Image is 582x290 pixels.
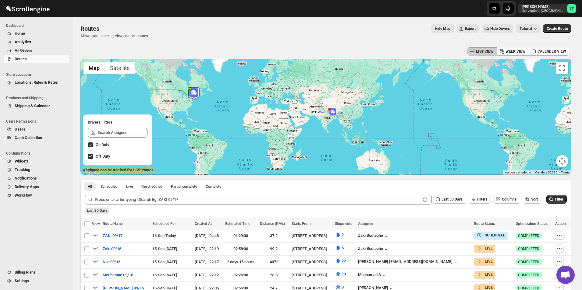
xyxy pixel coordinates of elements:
span: Off Duty [96,154,110,159]
button: 22 [331,256,350,266]
span: Create Route [547,26,568,31]
span: Last 30 Days [442,197,463,201]
button: Shipping & Calendar [4,102,69,110]
span: Scheduled For [152,222,176,226]
button: Billing Plans [4,268,69,277]
span: Products and Shipping [6,96,70,100]
span: Shipments [335,222,352,226]
span: Filter [555,197,563,201]
span: 8 [342,285,344,289]
button: Settings [4,277,69,285]
span: Store Locations [6,72,70,77]
button: Routes [4,55,69,63]
span: 15-Sep | [DATE] [152,273,177,277]
span: ZAKI 09/17 [103,233,122,239]
button: Widgets [4,157,69,166]
span: Tutorial [520,26,532,31]
span: Notifications [15,176,37,180]
span: Rescheduled [141,184,162,189]
button: User menu [518,4,577,13]
span: View [92,222,100,226]
button: Show street map [83,62,105,74]
div: 01:29:00 [225,233,256,239]
span: Action [555,222,566,226]
button: Filters [469,195,491,204]
button: Last 30 Days [433,195,466,204]
span: Delivery Apps [15,184,39,189]
div: Open chat [556,266,575,284]
span: 22 [342,259,346,263]
button: Tracking [4,166,69,174]
span: Partial complete [171,184,197,189]
div: 02:58:00 [225,246,256,252]
button: ZAKI 09/17 [99,231,126,241]
span: Users [15,127,25,131]
span: Nile 09/16 [103,259,120,265]
div: [DATE] | 22:19 [195,246,222,252]
button: WorkFlow [4,191,69,200]
span: Home [15,31,25,36]
button: Map camera controls [556,155,568,167]
span: COMPLETED [518,260,539,264]
div: [STREET_ADDRESS] [292,233,331,239]
span: WorkFlow [15,193,32,197]
button: Delivery Apps [4,183,69,191]
span: Optimization Status [516,222,548,226]
button: SCHEDULED [476,232,506,238]
span: All [88,184,92,189]
button: 10 [331,269,350,279]
span: Estimated Time [225,222,250,226]
span: LIST VIEW [476,49,494,54]
a: Terms (opens in new tab) [561,171,570,174]
div: [STREET_ADDRESS] [292,259,331,265]
span: Starts From [292,222,311,226]
div: 23.3 [260,272,288,278]
button: Cash Collection [4,134,69,142]
button: LIST VIEW [467,47,497,56]
span: Analytics [15,40,31,44]
b: LIVE [485,285,493,290]
button: Zaki 09/16 [99,244,125,254]
button: Export [456,24,479,33]
button: CALENDER VIEW [529,47,570,56]
span: COMPLETED [518,273,539,278]
span: On Duty [96,142,109,147]
button: Show satellite imagery [105,62,135,74]
button: Filter [546,195,567,204]
span: CALENDER VIEW [538,49,566,54]
button: Zaki Bouteche [358,233,389,239]
div: [DATE] | 04:48 [195,233,222,239]
b: LIVE [485,272,493,277]
div: 02:26:00 [225,272,256,278]
span: 15-Sep | [DATE] [152,260,177,264]
span: Simcha Trieger [567,4,576,13]
b: SCHEDULED [485,233,506,237]
span: Last 30 Days [87,208,108,213]
button: Nile 09/16 [99,257,124,267]
a: Open this area in Google Maps (opens a new window) [82,167,102,175]
div: Zaki Bouteche [358,246,389,252]
span: 6 [342,246,344,250]
span: Users Permissions [6,119,70,124]
button: WEEK VIEW [497,47,529,56]
button: 2 [331,230,347,240]
span: Scheduled [101,184,118,189]
button: 6 [331,243,347,253]
button: Hide Drivers [482,24,513,33]
h2: Drivers Filters [88,119,147,125]
button: Mouhamad A [358,272,387,278]
input: Search Assignee [98,128,147,138]
img: ScrollEngine [5,1,51,16]
text: ST [570,7,574,11]
button: Columns [493,195,520,204]
span: Assignee [358,222,373,226]
span: Filters [477,197,487,201]
p: Allows you to create, view and edit routes. [80,33,149,38]
button: Tutorial [516,24,541,33]
button: LIVE [476,258,493,264]
button: Map action label [431,24,454,33]
span: Columns [502,197,516,201]
span: Sort [531,197,538,201]
button: Create Route [543,24,571,33]
img: Google [82,167,102,175]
